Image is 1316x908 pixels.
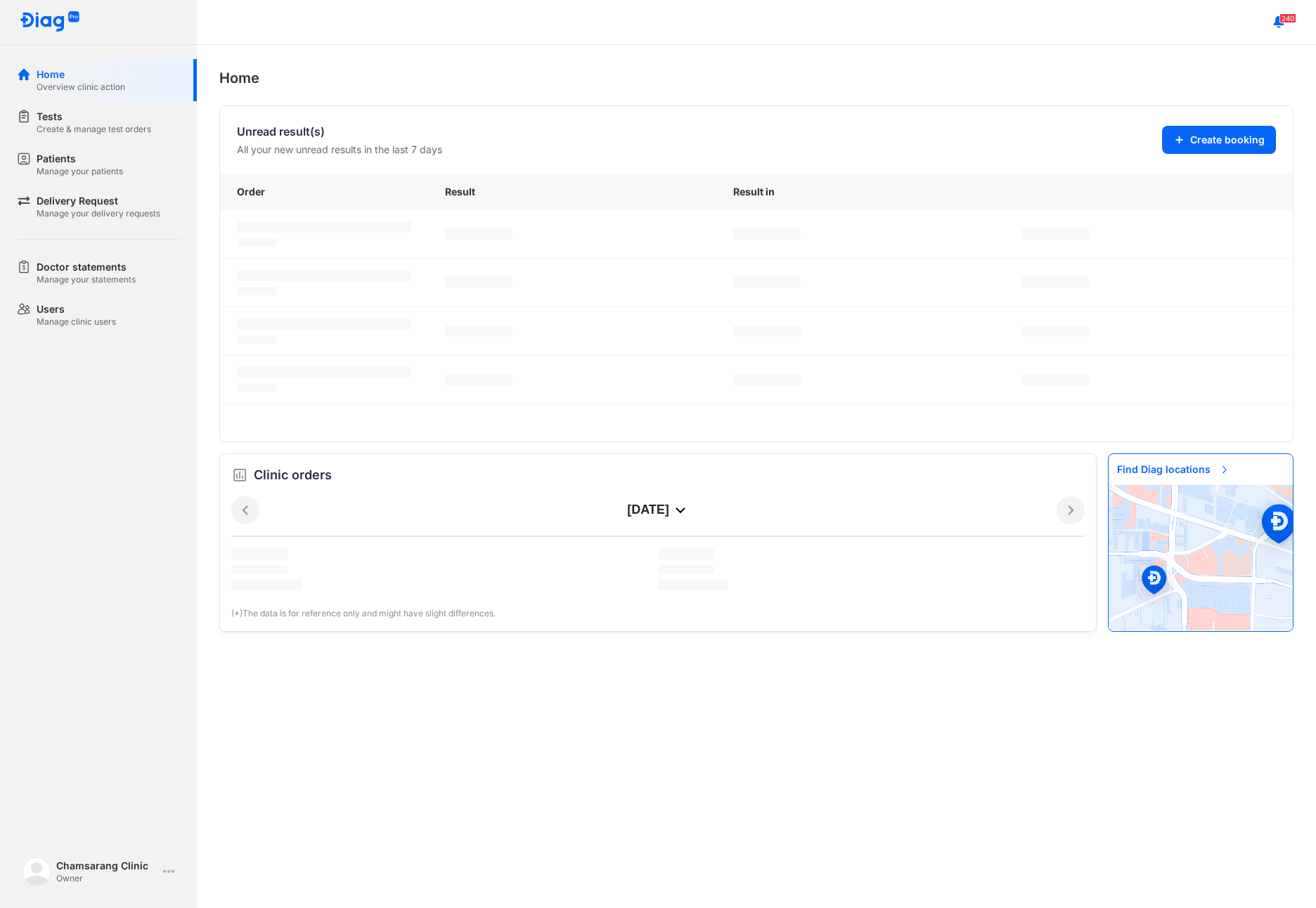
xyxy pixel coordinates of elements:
[658,548,714,559] span: ‌
[1162,126,1276,154] button: Create booking
[428,174,716,210] div: Result
[237,287,276,295] span: ‌
[237,367,411,378] span: ‌
[254,465,332,485] span: Clinic orders
[56,873,157,884] div: Owner
[733,374,801,385] span: ‌
[658,579,728,590] span: ‌
[1021,374,1089,385] span: ‌
[231,607,1085,620] div: (*)The data is for reference only and might have slight differences.
[237,143,442,157] div: All your new unread results in the last 7 days
[445,325,512,337] span: ‌
[237,221,411,233] span: ‌
[733,325,801,337] span: ‌
[231,565,288,573] span: ‌
[445,374,512,385] span: ‌
[37,194,160,208] div: Delivery Request
[237,238,276,247] span: ‌
[56,859,157,873] div: Chamsarang Clinic
[37,152,123,166] div: Patients
[445,228,512,240] span: ‌
[37,208,160,219] div: Manage your delivery requests
[237,384,276,392] span: ‌
[37,124,151,135] div: Create & manage test orders
[37,260,136,274] div: Doctor statements
[259,502,1057,519] div: [DATE]
[733,277,801,288] span: ‌
[37,274,136,285] div: Manage your statements
[231,548,288,559] span: ‌
[231,579,302,590] span: ‌
[37,67,125,82] div: Home
[37,82,125,93] div: Overview clinic action
[231,467,248,484] img: order.5a6da16c.svg
[219,67,1294,89] div: Home
[445,277,512,288] span: ‌
[1021,228,1089,240] span: ‌
[220,174,428,210] div: Order
[1279,13,1296,23] span: 240
[37,316,116,327] div: Manage clinic users
[37,302,116,316] div: Users
[716,174,1005,210] div: Result in
[1109,454,1239,485] span: Find Diag locations
[22,857,51,886] img: logo
[20,11,80,33] img: logo
[1021,325,1089,337] span: ‌
[237,335,276,344] span: ‌
[658,565,714,573] span: ‌
[237,270,411,281] span: ‌
[37,166,123,177] div: Manage your patients
[37,110,151,124] div: Tests
[1190,133,1265,147] span: Create booking
[237,123,442,140] div: Unread result(s)
[733,228,801,240] span: ‌
[1021,277,1089,288] span: ‌
[237,318,411,330] span: ‌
